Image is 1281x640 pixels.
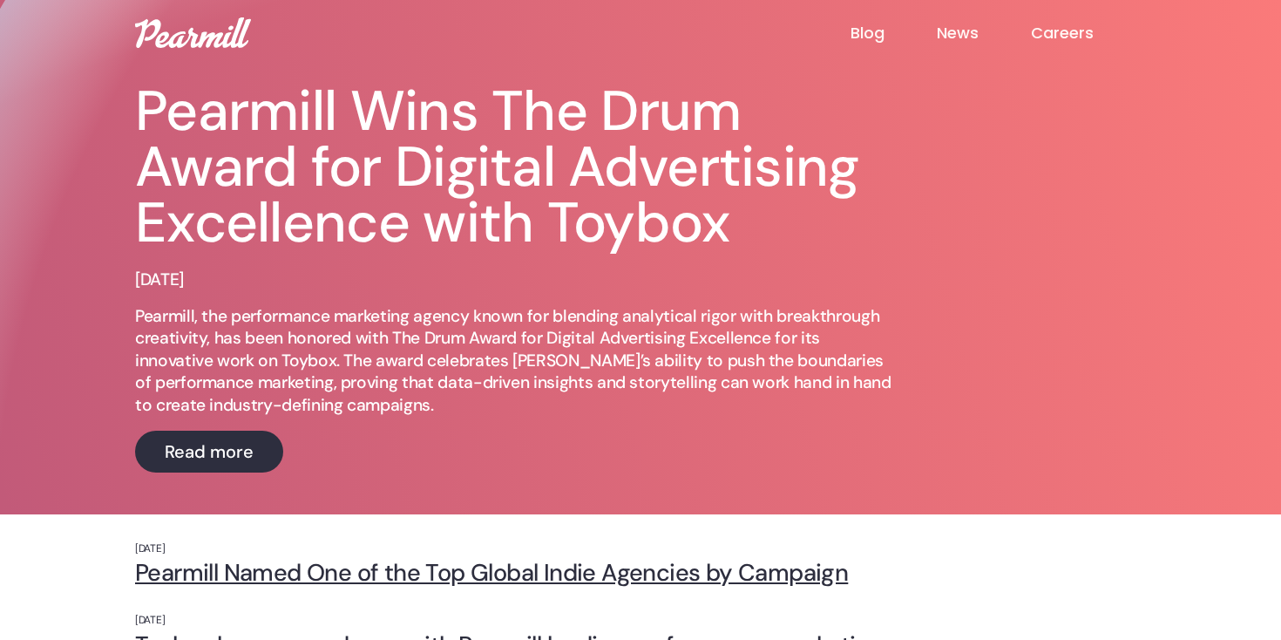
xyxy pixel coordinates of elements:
[1031,23,1146,44] a: Careers
[135,84,902,251] h1: Pearmill Wins The Drum Award for Digital Advertising Excellence with Toybox
[135,431,283,473] a: Read more
[135,542,1146,556] p: [DATE]
[135,269,184,291] p: [DATE]
[135,559,1146,586] a: Pearmill Named One of the Top Global Indie Agencies by Campaign
[135,305,902,417] p: Pearmill, the performance marketing agency known for blending analytical rigor with breakthrough ...
[135,614,1146,628] p: [DATE]
[937,23,1031,44] a: News
[135,17,251,48] img: Pearmill logo
[851,23,937,44] a: Blog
